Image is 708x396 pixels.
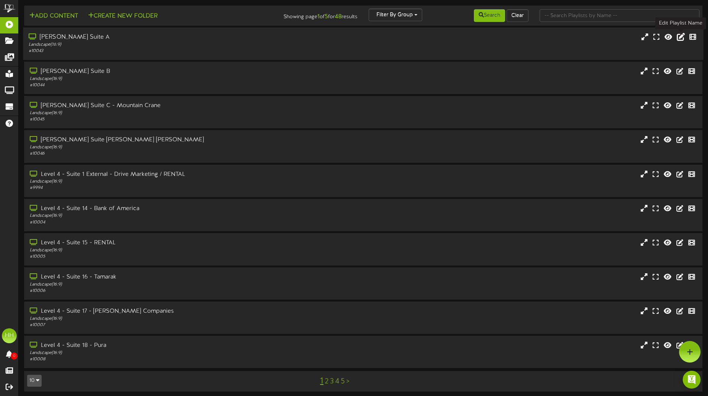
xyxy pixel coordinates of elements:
div: # 10008 [30,356,301,363]
div: Landscape ( 16:9 ) [30,316,301,322]
div: # 10004 [30,219,301,226]
div: # 9994 [30,185,301,191]
strong: 48 [335,13,342,20]
a: 2 [325,377,329,386]
div: # 10007 [30,322,301,328]
div: HH [2,328,17,343]
div: Level 4 - Suite 15 - RENTAL [30,239,301,247]
div: Level 4 - Suite 17 - [PERSON_NAME] Companies [30,307,301,316]
div: # 10006 [30,288,301,294]
div: # 10043 [29,48,301,54]
div: Level 4 - Suite 18 - Pura [30,341,301,350]
button: Search [474,9,505,22]
div: Level 4 - Suite 16 - Tamarak [30,273,301,281]
div: Landscape ( 16:9 ) [30,110,301,116]
strong: 1 [317,13,320,20]
a: > [346,377,349,386]
button: Filter By Group [369,9,422,21]
input: -- Search Playlists by Name -- [540,9,699,22]
button: 10 [27,375,42,387]
div: Landscape ( 16:9 ) [30,213,301,219]
div: Landscape ( 16:9 ) [30,178,301,185]
a: 4 [335,377,339,386]
span: 0 [11,352,17,360]
a: 3 [330,377,334,386]
div: Level 4 - Suite 1 External - Drive Marketing / RENTAL [30,170,301,179]
div: [PERSON_NAME] Suite C - Mountain Crane [30,102,301,110]
div: # 10045 [30,116,301,123]
div: Open Intercom Messenger [683,371,701,389]
div: # 10044 [30,82,301,88]
div: Landscape ( 16:9 ) [30,350,301,356]
div: Level 4 - Suite 14 - Bank of America [30,205,301,213]
div: Landscape ( 16:9 ) [30,281,301,288]
div: Landscape ( 16:9 ) [30,144,301,151]
div: [PERSON_NAME] Suite B [30,67,301,76]
button: Clear [507,9,528,22]
div: Landscape ( 16:9 ) [29,42,301,48]
div: # 10046 [30,151,301,157]
div: [PERSON_NAME] Suite A [29,33,301,42]
div: # 10005 [30,254,301,260]
div: Landscape ( 16:9 ) [30,247,301,254]
a: 1 [320,376,323,386]
div: Landscape ( 16:9 ) [30,76,301,82]
div: Showing page of for results [249,9,363,21]
div: [PERSON_NAME] Suite [PERSON_NAME] [PERSON_NAME] [30,136,301,144]
a: 5 [341,377,345,386]
strong: 5 [325,13,328,20]
button: Add Content [27,12,80,21]
button: Create New Folder [86,12,160,21]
